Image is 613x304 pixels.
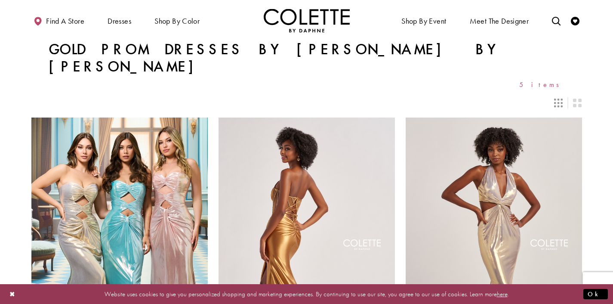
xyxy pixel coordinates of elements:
[583,288,608,299] button: Submit Dialog
[401,17,446,25] span: Shop By Event
[497,289,508,298] a: here
[470,17,529,25] span: Meet the designer
[154,17,200,25] span: Shop by color
[554,99,563,107] span: Switch layout to 3 columns
[108,17,131,25] span: Dresses
[46,17,84,25] span: Find a store
[105,9,133,32] span: Dresses
[569,9,582,32] a: Check Wishlist
[31,9,86,32] a: Find a store
[152,9,202,32] span: Shop by color
[550,9,563,32] a: Toggle search
[49,41,565,75] h1: Gold Prom Dresses by [PERSON_NAME] by [PERSON_NAME]
[468,9,531,32] a: Meet the designer
[264,9,350,32] a: Visit Home Page
[573,99,582,107] span: Switch layout to 2 columns
[5,286,20,301] button: Close Dialog
[399,9,448,32] span: Shop By Event
[62,288,551,300] p: Website uses cookies to give you personalized shopping and marketing experiences. By continuing t...
[519,81,565,88] span: 5 items
[26,93,587,112] div: Layout Controls
[264,9,350,32] img: Colette by Daphne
